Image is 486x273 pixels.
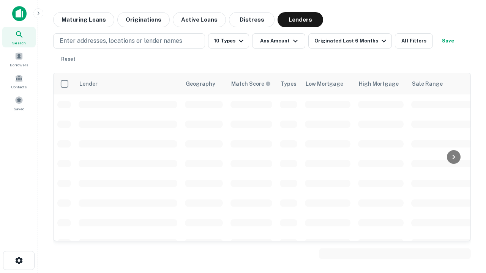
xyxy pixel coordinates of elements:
h6: Match Score [231,80,269,88]
button: All Filters [395,33,433,49]
button: Lenders [278,12,323,27]
th: Geography [181,73,227,94]
th: Sale Range [407,73,476,94]
th: Capitalize uses an advanced AI algorithm to match your search with the best lender. The match sco... [227,73,276,94]
div: Capitalize uses an advanced AI algorithm to match your search with the best lender. The match sco... [231,80,271,88]
button: Save your search to get updates of matches that match your search criteria. [436,33,460,49]
button: Active Loans [173,12,226,27]
th: Types [276,73,301,94]
button: Any Amount [252,33,305,49]
div: Sale Range [412,79,443,88]
button: Originated Last 6 Months [308,33,392,49]
div: Lender [79,79,98,88]
a: Borrowers [2,49,36,69]
div: Types [281,79,297,88]
th: Low Mortgage [301,73,354,94]
div: Geography [186,79,215,88]
iframe: Chat Widget [448,212,486,249]
button: 10 Types [208,33,249,49]
span: Saved [14,106,25,112]
div: Low Mortgage [306,79,343,88]
button: Originations [117,12,170,27]
button: Reset [56,52,80,67]
div: Originated Last 6 Months [314,36,388,45]
div: High Mortgage [359,79,399,88]
th: High Mortgage [354,73,407,94]
button: Enter addresses, locations or lender names [53,33,205,49]
a: Saved [2,93,36,113]
p: Enter addresses, locations or lender names [60,36,182,45]
img: capitalize-icon.png [12,6,27,21]
a: Search [2,27,36,47]
span: Borrowers [10,62,28,68]
span: Contacts [11,84,27,90]
button: Maturing Loans [53,12,114,27]
button: Distress [229,12,275,27]
span: Search [12,40,26,46]
th: Lender [75,73,181,94]
a: Contacts [2,71,36,91]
